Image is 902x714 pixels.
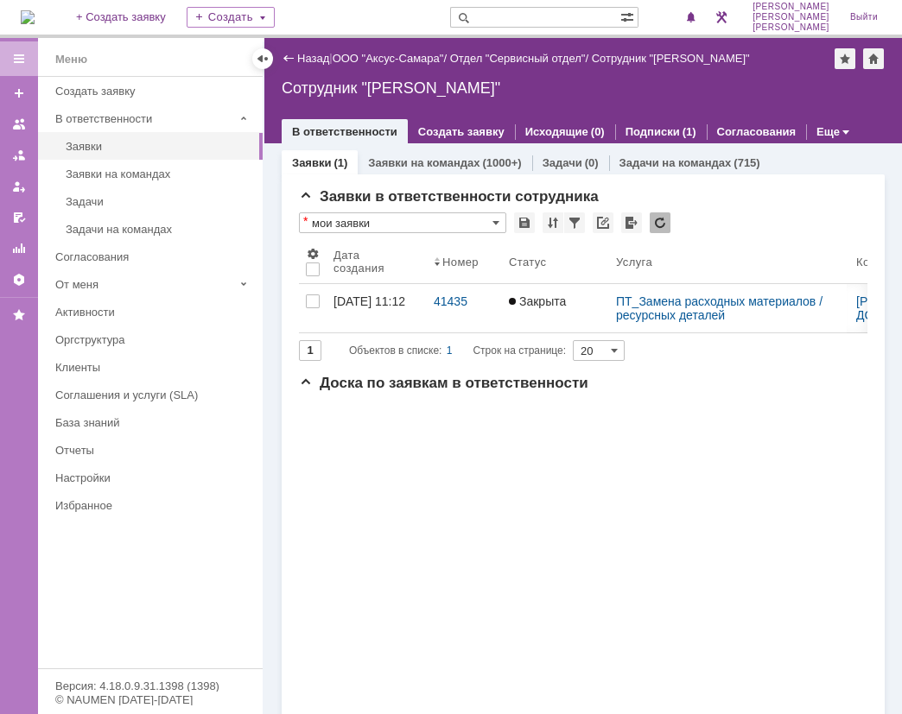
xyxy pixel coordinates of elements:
[447,340,453,361] div: 1
[48,409,259,436] a: База знаний
[616,294,826,322] a: ПТ_Замена расходных материалов / ресурсных деталей
[5,173,33,200] a: Мои заявки
[306,247,320,261] span: Настройки
[299,188,599,205] span: Заявки в ответственности сотрудника
[368,156,480,169] a: Заявки на командах
[349,344,441,357] span: Объектов в списке:
[509,294,566,308] span: Закрыта
[591,125,605,138] div: (0)
[327,284,427,332] a: [DATE] 11:12
[55,416,252,429] div: База знаний
[482,156,521,169] div: (1000+)
[55,112,233,125] div: В ответственности
[514,212,535,233] div: Сохранить вид
[592,52,750,65] div: Сотрудник "[PERSON_NAME]"
[427,240,502,284] th: Номер
[753,12,829,22] span: [PERSON_NAME]
[66,195,252,208] div: Задачи
[442,256,480,269] div: Номер
[303,215,308,227] div: Настройки списка отличаются от сохраненных в виде
[55,680,245,692] div: Версия: 4.18.0.9.31.1398 (1398)
[585,156,599,169] div: (0)
[55,444,252,457] div: Отчеты
[5,204,33,231] a: Мои согласования
[450,52,592,65] div: /
[333,156,347,169] div: (1)
[292,125,397,138] a: В ответственности
[55,471,252,484] div: Настройки
[55,278,233,291] div: От меня
[734,156,759,169] div: (715)
[450,52,586,65] a: Отдел "Сервисный отдел"
[543,212,563,233] div: Сортировка...
[59,216,259,243] a: Задачи на командах
[616,256,654,269] div: Услуга
[593,212,613,233] div: Скопировать ссылку на список
[55,49,87,70] div: Меню
[48,382,259,408] a: Соглашения и услуги (SLA)
[292,156,331,169] a: Заявки
[619,156,732,169] a: Задачи на командах
[418,125,505,138] a: Создать заявку
[66,223,252,236] div: Задачи на командах
[66,167,252,180] div: Заявки на командах
[564,212,585,233] div: Фильтрация...
[299,375,588,391] span: Доска по заявкам в ответственности
[5,235,33,262] a: Отчеты
[683,125,696,138] div: (1)
[48,299,259,325] a: Активности
[502,240,609,284] th: Статус
[717,125,797,138] a: Согласования
[609,240,849,284] th: Услуга
[835,48,855,69] div: Добавить в избранное
[333,249,406,275] div: Дата создания
[711,7,732,28] a: Перейти в интерфейс администратора
[329,51,332,64] div: |
[187,7,275,28] div: Создать
[502,284,609,332] a: Закрыта
[55,333,252,346] div: Оргструктура
[55,389,252,401] div: Соглашения и услуги (SLA)
[252,48,273,69] div: Скрыть меню
[863,48,884,69] div: Сделать домашней страницей
[59,161,259,187] a: Заявки на командах
[48,437,259,464] a: Отчеты
[55,250,252,263] div: Согласования
[816,125,840,138] a: Еще
[48,78,259,104] a: Создать заявку
[5,266,33,294] a: Настройки
[427,284,502,332] a: 41435
[282,79,885,97] div: Сотрудник "[PERSON_NAME]"
[543,156,582,169] a: Задачи
[753,2,829,12] span: [PERSON_NAME]
[55,306,252,319] div: Активности
[21,10,35,24] img: logo
[349,340,566,361] i: Строк на странице:
[59,133,259,160] a: Заявки
[753,22,829,33] span: [PERSON_NAME]
[509,256,547,269] div: Статус
[333,52,444,65] a: ООО "Аксус-Самара"
[621,212,642,233] div: Экспорт списка
[5,142,33,169] a: Заявки в моей ответственности
[333,294,405,308] div: [DATE] 11:12
[48,326,259,353] a: Оргструктура
[5,79,33,107] a: Создать заявку
[5,111,33,138] a: Заявки на командах
[327,240,427,284] th: Дата создания
[48,243,259,270] a: Согласования
[333,52,450,65] div: /
[434,294,495,308] div: 41435
[48,354,259,381] a: Клиенты
[55,361,252,374] div: Клиенты
[21,10,35,24] a: Перейти на домашнюю страницу
[650,212,670,233] div: Обновлять список
[626,125,680,138] a: Подписки
[66,140,252,153] div: Заявки
[55,85,252,98] div: Создать заявку
[297,52,329,65] a: Назад
[620,8,638,24] span: Расширенный поиск
[55,694,245,705] div: © NAUMEN [DATE]-[DATE]
[525,125,588,138] a: Исходящие
[55,499,233,512] div: Избранное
